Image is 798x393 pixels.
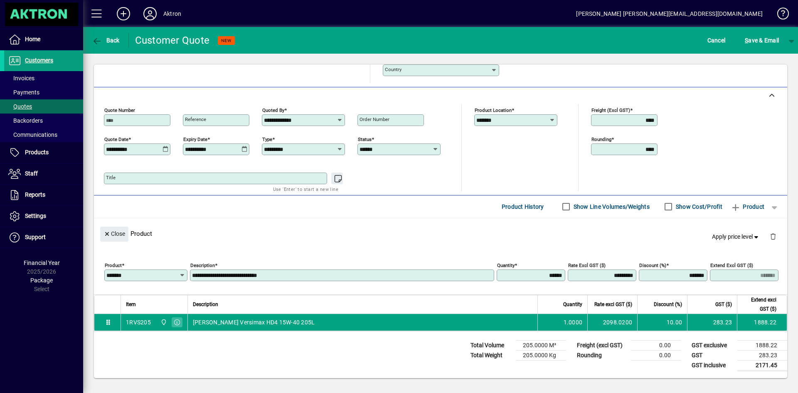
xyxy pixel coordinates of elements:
span: Cancel [707,34,726,47]
td: GST exclusive [687,340,737,350]
span: Discount (%) [654,300,682,309]
td: 2171.45 [737,360,787,371]
td: 283.23 [687,314,737,331]
mat-label: Quote number [104,107,135,113]
span: Quantity [563,300,582,309]
span: Back [92,37,120,44]
a: Quotes [4,99,83,114]
span: Products [25,149,49,156]
span: Product [731,200,764,213]
td: 0.00 [631,350,681,360]
button: Apply price level [709,229,764,244]
button: Product History [498,199,547,214]
button: Close [100,227,128,242]
button: Add [110,6,137,21]
a: Knowledge Base [771,2,788,29]
span: Item [126,300,136,309]
mat-label: Quote date [104,136,128,142]
a: Settings [4,206,83,227]
mat-label: Expiry date [183,136,207,142]
mat-label: Status [358,136,372,142]
span: ave & Email [745,34,779,47]
td: 1888.22 [737,314,787,331]
span: NEW [221,38,232,43]
mat-label: Discount (%) [639,262,666,268]
mat-label: Quantity [497,262,515,268]
div: Aktron [163,7,181,20]
mat-label: Quoted by [262,107,284,113]
div: Product [94,218,787,249]
mat-label: Reference [185,116,206,122]
span: Customers [25,57,53,64]
div: Customer Quote [135,34,210,47]
mat-label: Rate excl GST ($) [568,262,606,268]
td: Total Weight [466,350,516,360]
a: Communications [4,128,83,142]
button: Back [90,33,122,48]
div: [PERSON_NAME] [PERSON_NAME][EMAIL_ADDRESS][DOMAIN_NAME] [576,7,763,20]
span: Communications [8,131,57,138]
span: Package [30,277,53,284]
app-page-header-button: Delete [763,232,783,240]
td: 1888.22 [737,340,787,350]
mat-label: Order number [360,116,389,122]
label: Show Line Volumes/Weights [572,203,650,211]
span: Central [158,318,168,327]
span: Financial Year [24,260,60,266]
a: Payments [4,85,83,99]
span: GST ($) [715,300,732,309]
td: Freight (excl GST) [573,340,631,350]
button: Save & Email [741,33,783,48]
a: Home [4,29,83,50]
mat-label: Product location [475,107,512,113]
span: Staff [25,170,38,177]
mat-label: Product [105,262,122,268]
span: Product History [502,200,544,213]
a: Invoices [4,71,83,85]
mat-hint: Use 'Enter' to start a new line [273,184,338,194]
a: Products [4,142,83,163]
span: Invoices [8,75,34,82]
mat-label: Description [190,262,215,268]
mat-label: Extend excl GST ($) [710,262,753,268]
span: Apply price level [712,232,760,241]
span: [PERSON_NAME] Versimax HD4 15W-40 205L [193,318,315,326]
span: S [745,37,748,44]
button: Cancel [705,33,728,48]
td: 0.00 [631,340,681,350]
td: 205.0000 Kg [516,350,566,360]
a: Staff [4,163,83,184]
td: 283.23 [737,350,787,360]
span: Payments [8,89,39,96]
td: 10.00 [637,314,687,331]
span: Close [103,227,125,241]
span: 1.0000 [564,318,583,326]
button: Profile [137,6,163,21]
span: Backorders [8,117,43,124]
mat-label: Rounding [591,136,611,142]
span: Home [25,36,40,42]
mat-label: Type [262,136,272,142]
td: GST [687,350,737,360]
button: Delete [763,227,783,247]
a: Reports [4,185,83,205]
span: Description [193,300,218,309]
mat-label: Freight (excl GST) [591,107,630,113]
span: Extend excl GST ($) [742,295,776,314]
td: 205.0000 M³ [516,340,566,350]
label: Show Cost/Profit [674,203,722,211]
app-page-header-button: Close [98,230,131,237]
span: Rate excl GST ($) [594,300,632,309]
span: Settings [25,213,46,219]
span: Support [25,234,46,240]
button: Product [727,199,768,214]
td: Total Volume [466,340,516,350]
a: Support [4,227,83,248]
span: Reports [25,191,45,198]
app-page-header-button: Back [83,33,129,48]
div: 2098.0200 [593,318,632,326]
span: Quotes [8,103,32,110]
mat-label: Country [385,67,401,72]
mat-label: Title [106,175,116,180]
div: 1RVS205 [126,318,151,326]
